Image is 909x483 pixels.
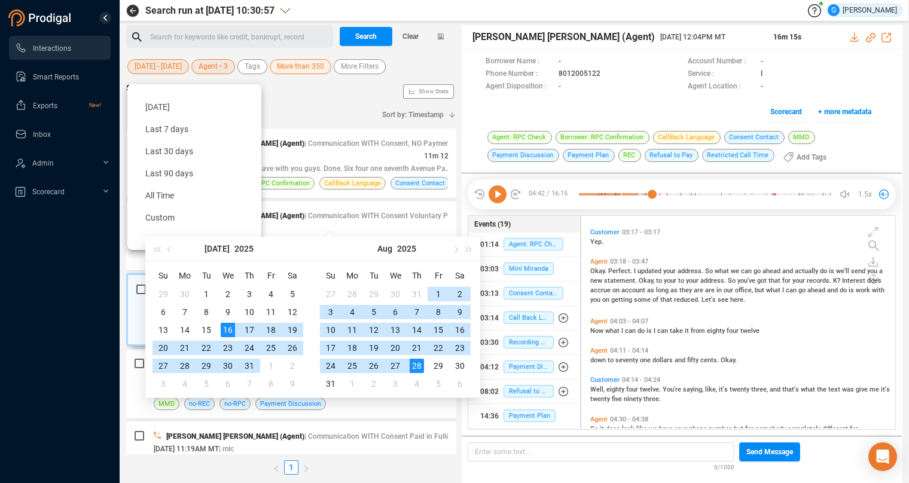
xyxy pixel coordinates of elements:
[735,286,755,294] span: office,
[205,237,230,261] button: [DATE]
[654,327,657,335] span: I
[480,333,499,352] div: 03:30
[33,44,71,53] span: Interactions
[449,266,471,285] th: Sa
[739,442,800,461] button: Send Message
[234,237,254,261] button: 2025
[282,266,303,285] th: Sa
[89,93,101,117] span: New!
[663,267,678,275] span: your
[678,277,686,285] span: to
[675,356,687,364] span: and
[486,56,553,68] span: Borrower Name :
[688,68,755,81] span: Service :
[8,10,74,26] img: prodigal-logo
[15,65,101,88] a: Smart Reports
[135,59,182,74] span: [DATE] - [DATE]
[745,425,755,433] span: for
[612,395,624,403] span: five
[224,398,246,409] span: no-RPC
[663,386,683,393] span: You're
[709,425,734,433] span: number,
[590,395,612,403] span: twenty
[260,285,282,303] td: 2025-07-04
[504,360,554,373] span: Payment Discussion
[468,429,580,453] button: 15:12Restricted Call Time
[842,277,867,285] span: Interest
[647,286,656,294] span: as
[590,296,602,304] span: you
[320,285,341,303] td: 2025-07-27
[634,296,652,304] span: some
[691,327,707,335] span: from
[762,267,782,275] span: ahead
[406,266,428,285] th: Th
[700,277,728,285] span: address.
[145,169,193,178] span: Last 90 days
[620,228,663,236] span: 03:17 - 03:17
[480,357,499,377] div: 04:12
[728,277,737,285] span: So
[870,386,881,393] span: me
[850,425,858,433] span: for
[424,152,452,160] span: 11m 12s
[849,286,856,294] span: is
[670,327,685,335] span: take
[239,266,260,285] th: Th
[145,102,170,112] span: [DATE]
[145,124,188,134] span: Last 7 days
[718,296,730,304] span: see
[730,296,745,304] span: here.
[174,266,196,285] th: Mo
[273,465,280,472] span: left
[468,331,580,354] button: 03:30Recording Disclosure
[719,386,730,393] span: it's
[705,267,715,275] span: So
[831,4,836,16] span: G
[637,327,646,335] span: do
[652,356,675,364] span: dollars
[664,277,678,285] span: your
[782,286,786,294] span: I
[625,327,637,335] span: can
[605,327,621,335] span: what
[646,327,654,335] span: is
[303,465,310,472] span: right
[828,386,842,393] span: text
[363,266,385,285] th: Tu
[727,327,740,335] span: four
[341,285,363,303] td: 2025-07-28
[33,73,79,81] span: Smart Reports
[480,308,499,328] div: 03:14
[395,178,445,189] span: Consent Contact
[392,27,428,46] button: Clear
[688,81,755,93] span: Agent Location :
[217,266,239,285] th: We
[773,33,801,41] span: 16m 15s
[766,286,782,294] span: what
[590,258,608,265] span: Agent
[636,425,649,433] span: like
[700,356,721,364] span: cents.
[33,102,57,110] span: Exports
[770,386,782,393] span: and
[304,139,452,148] span: | Communication WITH Consent, NO Payment
[611,296,634,304] span: getting
[842,386,856,393] span: was
[656,277,664,285] span: to
[480,382,499,401] div: 08:02
[126,349,456,418] div: [PERSON_NAME] [PERSON_NAME] (Agent)[DATE] 11:27AM MT| mlc11m 11sYes. I was just wondering who I w...
[334,59,386,74] button: More Filters
[740,327,759,335] span: twelve
[196,266,217,285] th: Tu
[734,425,745,433] span: but
[626,386,640,393] span: four
[191,59,235,74] button: Agent • 3
[15,93,101,117] a: ExportsNew!
[797,148,826,167] span: Add Tags
[856,286,872,294] span: work
[419,20,449,163] span: Show Stats
[403,84,454,99] button: Show Stats
[590,425,600,433] span: So
[341,266,363,285] th: Mo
